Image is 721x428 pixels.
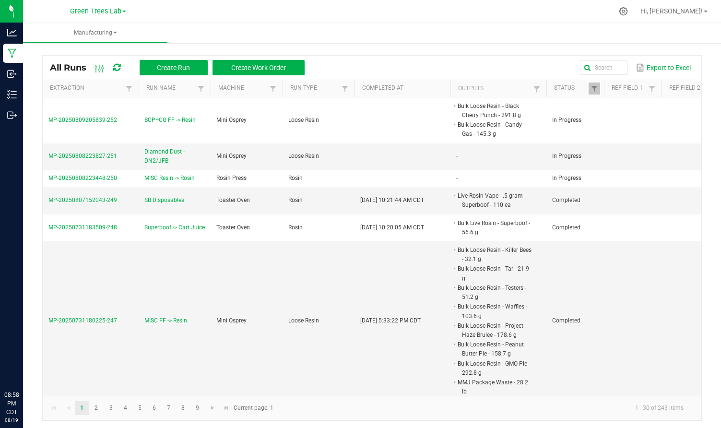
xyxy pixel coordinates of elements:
span: BCP+CG FF -> Resin [144,116,196,125]
a: StatusSortable [554,84,588,92]
div: Manage settings [617,7,629,16]
li: Bulk Live Rosin - Superboof - 56.6 g [456,218,532,237]
kendo-pager: Current page: 1 [43,396,701,420]
span: MP-20250809205839-252 [48,117,117,123]
a: ExtractionSortable [50,84,123,92]
span: MISC Resin -> Rosin [144,174,195,183]
span: Manufacturing [23,29,167,37]
td: - [450,170,546,187]
a: Filter [589,83,600,95]
span: Rosin [288,224,303,231]
inline-svg: Analytics [7,28,17,37]
span: Loose Resin [288,317,319,324]
li: Bulk Loose Resin - GMO Pie - 292.8 g [456,359,532,378]
span: [DATE] 10:20:05 AM CDT [360,224,424,231]
inline-svg: Outbound [7,110,17,120]
a: Filter [123,83,135,95]
span: SB Disposables [144,196,184,205]
span: Rosin [288,197,303,203]
a: MachineSortable [218,84,267,92]
td: - [450,143,546,170]
kendo-pager-info: 1 - 30 of 243 items [279,400,691,416]
div: All Runs [50,59,312,76]
li: MMJ Package Waste - 28.2 lb [456,378,532,396]
li: Bulk Loose Resin - Killer Bees - 32.1 g [456,245,532,264]
inline-svg: Manufacturing [7,48,17,58]
a: Page 8 [176,401,190,415]
a: Filter [195,83,207,95]
span: Go to the last page [223,404,230,412]
span: Create Work Order [231,64,286,71]
span: Loose Resin [288,117,319,123]
li: Bulk Loose Resin - Testers - 51.2 g [456,283,532,302]
span: In Progress [552,117,581,123]
span: Mini Osprey [216,153,247,159]
span: Rosin Press [216,175,247,181]
li: Live Rosin Vape - .5 gram - Superboof - 110 ea [456,191,532,210]
span: Superboof -> Cart Juice [144,223,205,232]
inline-svg: Inventory [7,90,17,99]
a: Run NameSortable [146,84,195,92]
span: MP-20250807152043-249 [48,197,117,203]
span: Rosin [288,175,303,181]
a: Page 4 [118,401,132,415]
a: Manufacturing [23,23,167,43]
a: Filter [646,83,658,95]
a: Filter [339,83,351,95]
span: MP-20250731183509-248 [48,224,117,231]
button: Export to Excel [634,59,693,76]
button: Create Run [140,60,208,75]
span: Go to the next page [209,404,216,412]
span: Toaster Oven [216,224,250,231]
span: In Progress [552,175,581,181]
a: Completed AtSortable [362,84,447,92]
span: MISC FF -> Resin [144,316,187,325]
span: Completed [552,224,580,231]
a: Page 7 [162,401,176,415]
span: Green Trees Lab [70,7,121,15]
span: MP-20250808223827-251 [48,153,117,159]
th: Outputs [450,80,546,97]
a: Filter [267,83,279,95]
iframe: Resource center [10,351,38,380]
a: Page 2 [89,401,103,415]
p: 08/19 [4,416,19,424]
a: Run TypeSortable [290,84,339,92]
span: Completed [552,317,580,324]
span: Mini Osprey [216,117,247,123]
p: 08:58 PM CDT [4,391,19,416]
a: Filter [531,83,543,95]
span: [DATE] 5:33:22 PM CDT [360,317,421,324]
a: Go to the last page [220,401,234,415]
li: Bulk Loose Resin - Project Haze Brulee - 178.6 g [456,321,532,340]
span: Toaster Oven [216,197,250,203]
span: Diamond Dust - DN2/JFB [144,147,205,166]
li: Bulk Loose Resin - Waffles - 103.6 g [456,302,532,321]
a: Ref Field 2Sortable [669,84,703,92]
li: Bulk Loose Resin - Black Cherry Punch - 291.8 g [456,101,532,120]
a: Page 3 [104,401,118,415]
a: Page 6 [147,401,161,415]
a: Page 5 [133,401,147,415]
button: Create Work Order [213,60,305,75]
span: Loose Resin [288,153,319,159]
a: Go to the next page [206,401,220,415]
iframe: Resource center unread badge [28,350,40,361]
a: Page 1 [75,401,89,415]
a: Ref Field 1Sortable [612,84,646,92]
a: Page 9 [190,401,204,415]
li: Bulk Loose Resin - Tar - 21.9 g [456,264,532,283]
span: [DATE] 10:21:44 AM CDT [360,197,424,203]
span: Create Run [157,64,190,71]
span: Completed [552,197,580,203]
inline-svg: Inbound [7,69,17,79]
span: Mini Osprey [216,317,247,324]
span: MP-20250731180225-247 [48,317,117,324]
span: MP-20250808223448-250 [48,175,117,181]
input: Search [580,60,628,75]
span: Hi, [PERSON_NAME]! [640,7,703,15]
li: Bulk Loose Resin - Candy Gas - 145.3 g [456,120,532,139]
li: Bulk Loose Resin - Peanut Butter Pie - 158.7 g [456,340,532,358]
span: In Progress [552,153,581,159]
